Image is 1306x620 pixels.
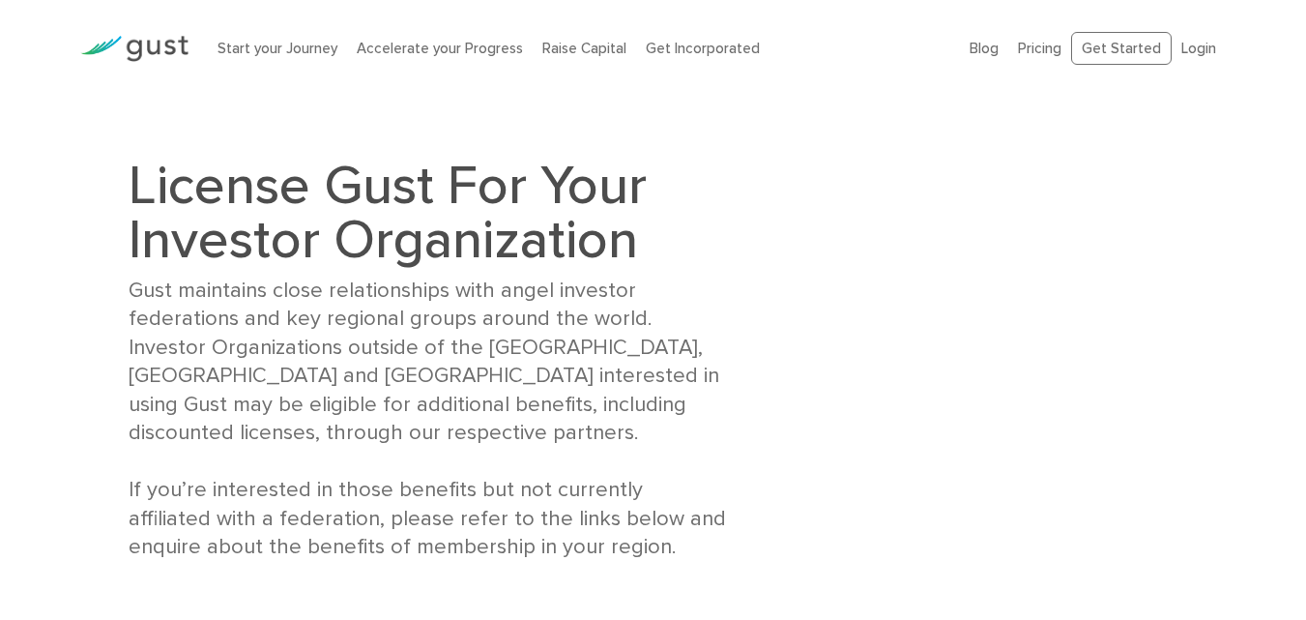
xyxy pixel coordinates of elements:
[970,40,999,57] a: Blog
[218,40,337,57] a: Start your Journey
[1071,32,1172,66] a: Get Started
[542,40,626,57] a: Raise Capital
[1181,40,1216,57] a: Login
[129,159,729,267] h1: License Gust For Your Investor Organization
[129,277,729,562] div: Gust maintains close relationships with angel investor federations and key regional groups around...
[646,40,760,57] a: Get Incorporated
[1018,40,1061,57] a: Pricing
[357,40,523,57] a: Accelerate your Progress
[80,36,189,62] img: Gust Logo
